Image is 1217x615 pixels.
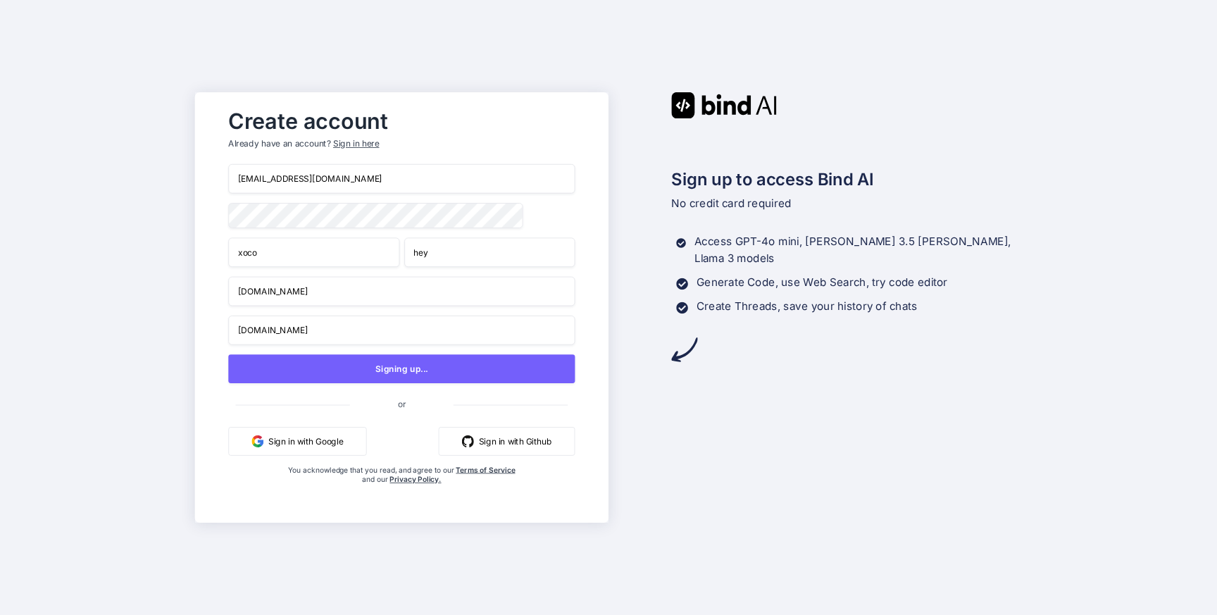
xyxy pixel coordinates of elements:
p: Access GPT-4o mini, [PERSON_NAME] 3.5 [PERSON_NAME], Llama 3 models [694,234,1023,268]
div: You acknowledge that you read, and agree to our and our [286,465,517,513]
img: Bind AI logo [671,92,777,118]
span: or [350,389,454,418]
p: Create Threads, save your history of chats [697,298,918,315]
input: Company website [228,316,575,345]
input: First Name [228,237,399,267]
p: No credit card required [671,195,1022,212]
a: Privacy Policy. [389,475,441,484]
p: Already have an account? [228,138,575,150]
input: Your company name [228,277,575,306]
img: google [251,435,263,447]
div: Sign in here [333,138,379,150]
img: arrow [671,337,697,363]
p: Generate Code, use Web Search, try code editor [697,274,947,291]
h2: Sign up to access Bind AI [671,166,1022,192]
input: Email [228,164,575,194]
button: Sign in with Github [439,427,575,456]
img: github [462,435,474,447]
input: Last Name [404,237,575,267]
button: Signing up... [228,354,575,383]
h2: Create account [228,111,575,130]
a: Terms of Service [456,465,515,474]
button: Sign in with Google [228,427,366,456]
